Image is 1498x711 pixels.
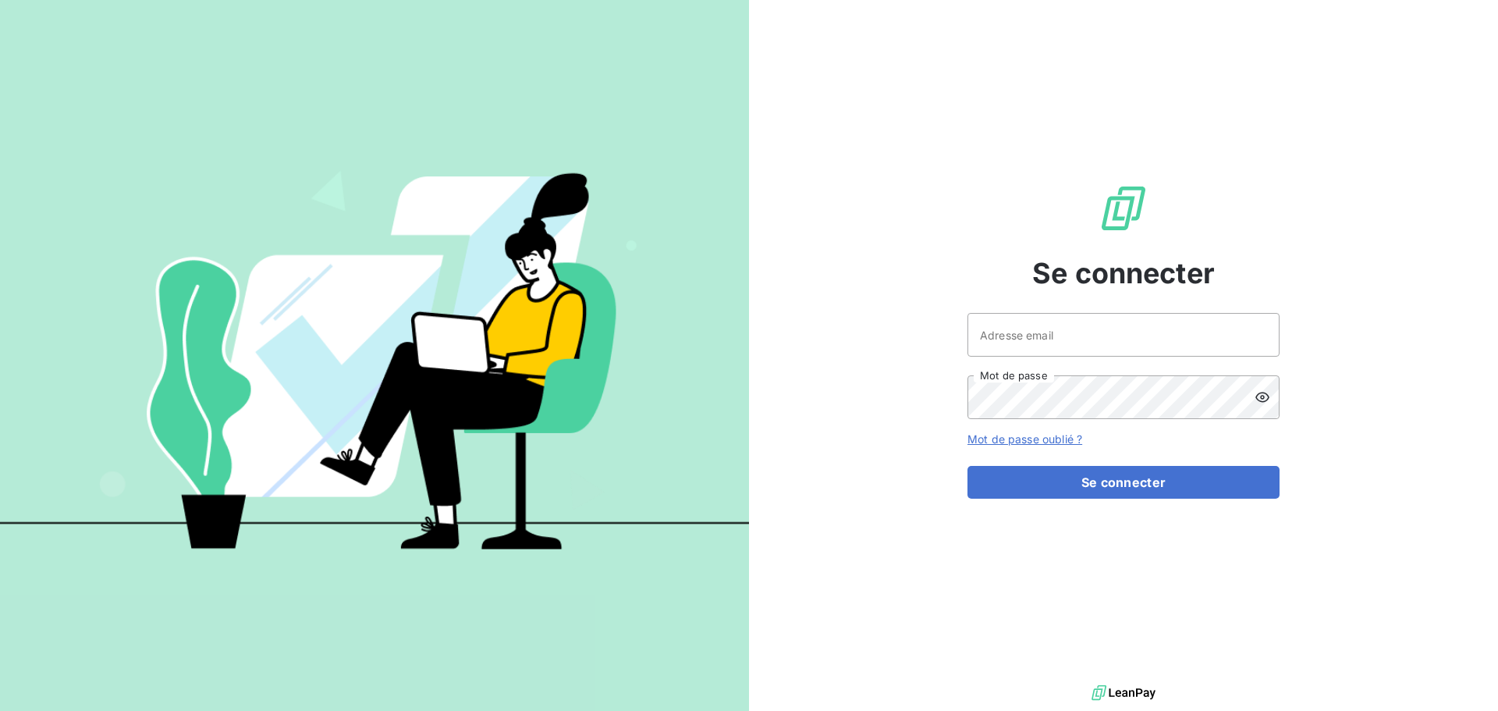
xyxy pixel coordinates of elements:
img: Logo LeanPay [1099,183,1148,233]
input: placeholder [967,313,1280,357]
a: Mot de passe oublié ? [967,432,1082,446]
span: Se connecter [1032,252,1215,294]
img: logo [1092,681,1155,705]
button: Se connecter [967,466,1280,499]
